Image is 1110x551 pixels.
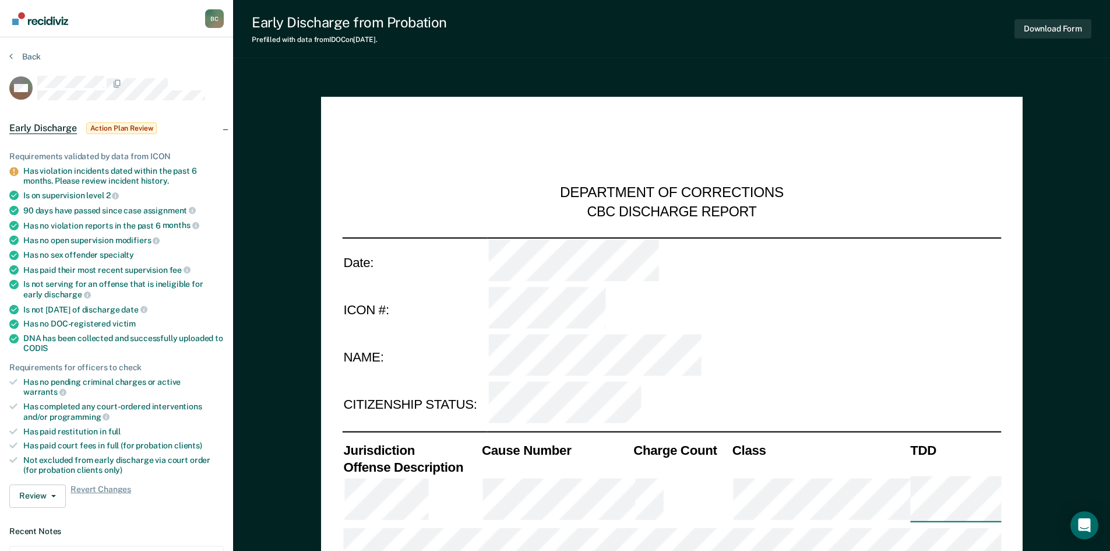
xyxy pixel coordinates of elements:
div: Requirements validated by data from ICON [9,152,224,162]
div: Has paid their most recent supervision [23,265,224,275]
div: Is not [DATE] of discharge [23,304,224,315]
div: CBC DISCHARGE REPORT [587,203,756,220]
td: NAME: [342,334,487,381]
th: Jurisdiction [342,441,481,458]
th: TDD [909,441,1001,458]
span: months [163,220,199,230]
div: Is not serving for an offense that is ineligible for early [23,279,224,299]
span: CODIS [23,343,48,353]
div: Has no sex offender [23,250,224,260]
div: Has violation incidents dated within the past 6 months. Please review incident history. [23,166,224,186]
span: modifiers [115,236,160,245]
span: only) [104,465,122,475]
span: assignment [143,206,196,215]
td: CITIZENSHIP STATUS: [342,381,487,429]
div: Has no open supervision [23,235,224,245]
button: Review [9,485,66,508]
span: warrants [23,387,66,396]
button: Profile dropdown button [205,9,224,28]
td: Date: [342,237,487,286]
div: DNA has been collected and successfully uploaded to [23,334,224,353]
span: date [121,305,147,314]
th: Class [731,441,908,458]
div: Has no pending criminal charges or active [23,377,224,397]
th: Cause Number [480,441,632,458]
button: Download Form [1014,19,1091,38]
div: DEPARTMENT OF CORRECTIONS [560,184,784,203]
div: Has no violation reports in the past 6 [23,220,224,231]
span: Early Discharge [9,122,77,134]
div: Has paid restitution in [23,427,224,437]
div: Prefilled with data from IDOC on [DATE] . [252,36,447,44]
span: programming [50,412,110,422]
div: Has no DOC-registered [23,319,224,329]
span: Revert Changes [71,485,131,508]
th: Offense Description [342,458,481,475]
div: B C [205,9,224,28]
div: Open Intercom Messenger [1070,511,1098,539]
span: clients) [174,441,202,450]
span: victim [112,319,136,328]
span: discharge [44,290,91,299]
button: Back [9,51,41,62]
div: Not excluded from early discharge via court order (for probation clients [23,455,224,475]
div: Early Discharge from Probation [252,14,447,31]
dt: Recent Notes [9,527,224,536]
div: Is on supervision level [23,190,224,201]
div: 90 days have passed since case [23,205,224,216]
td: ICON #: [342,286,487,334]
div: Requirements for officers to check [9,363,224,373]
span: full [108,427,121,436]
span: fee [170,265,191,275]
span: Action Plan Review [86,122,157,134]
span: 2 [106,191,119,200]
th: Charge Count [632,441,731,458]
span: specialty [100,250,134,259]
div: Has paid court fees in full (for probation [23,441,224,451]
img: Recidiviz [12,12,68,25]
div: Has completed any court-ordered interventions and/or [23,402,224,422]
